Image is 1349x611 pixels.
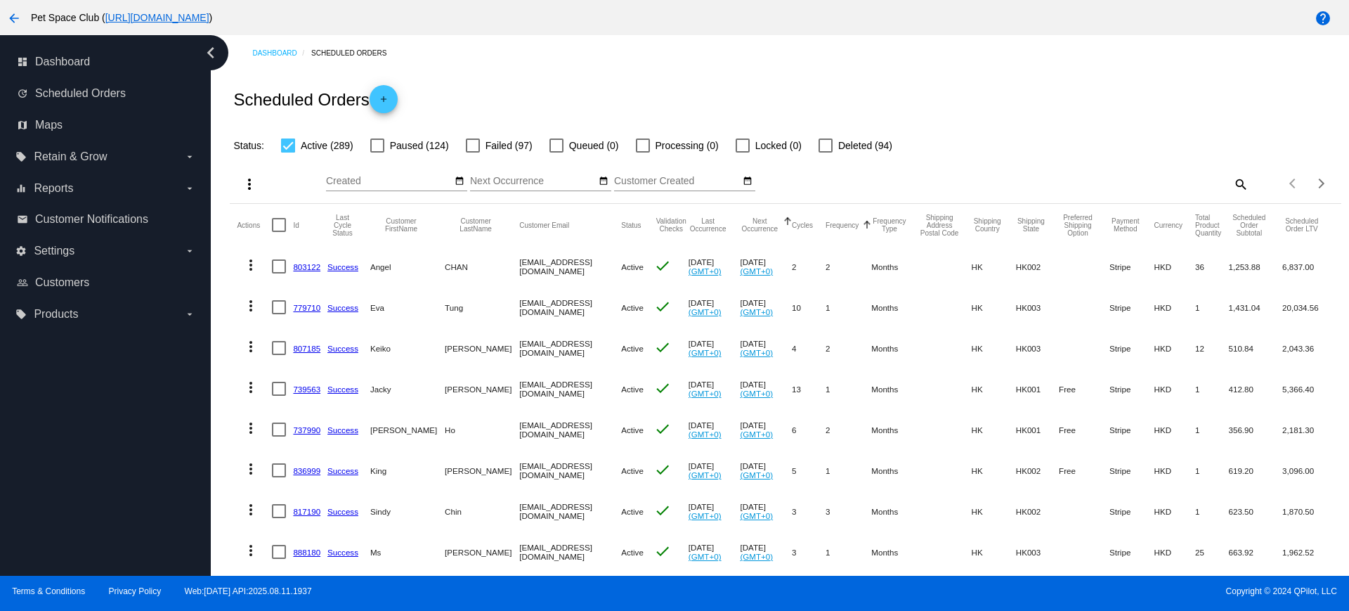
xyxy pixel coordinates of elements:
input: Created [326,176,452,187]
mat-cell: 5 [792,450,826,491]
span: Active [621,303,644,312]
mat-cell: [DATE] [689,287,741,328]
span: Active [621,385,644,394]
mat-cell: [DATE] [740,246,792,287]
a: 779710 [293,303,320,312]
mat-cell: HK003 [1016,328,1059,368]
i: dashboard [17,56,28,67]
mat-cell: [PERSON_NAME] [445,328,519,368]
mat-cell: 3 [792,532,826,572]
mat-cell: Free [1059,450,1109,491]
mat-cell: 510.84 [1229,328,1283,368]
a: people_outline Customers [17,271,195,294]
i: settings [15,245,27,257]
a: Success [327,466,358,475]
mat-cell: [EMAIL_ADDRESS][DOMAIN_NAME] [519,450,621,491]
mat-cell: 1 [826,532,871,572]
mat-cell: 6,837.00 [1282,246,1334,287]
mat-cell: HK [972,328,1016,368]
mat-cell: HK [972,450,1016,491]
button: Change sorting for Subtotal [1229,214,1270,237]
mat-header-cell: Total Product Quantity [1195,204,1228,246]
mat-cell: Months [871,287,920,328]
mat-icon: check [654,339,671,356]
mat-icon: help [1315,10,1331,27]
mat-cell: Stripe [1109,409,1154,450]
mat-cell: CHAN [445,246,519,287]
mat-icon: more_vert [242,379,259,396]
mat-cell: King [370,450,445,491]
mat-cell: [DATE] [689,409,741,450]
mat-cell: HKD [1154,328,1196,368]
span: Settings [34,245,74,257]
mat-cell: HK [972,532,1016,572]
a: Success [327,548,358,557]
mat-cell: 1 [1195,491,1228,532]
mat-cell: Months [871,491,920,532]
mat-cell: HKD [1154,246,1196,287]
span: Paused (124) [390,137,449,154]
mat-cell: [EMAIL_ADDRESS][DOMAIN_NAME] [519,532,621,572]
a: update Scheduled Orders [17,82,195,105]
mat-cell: HK002 [1016,450,1059,491]
mat-cell: [DATE] [689,450,741,491]
mat-cell: 663.92 [1229,532,1283,572]
a: 807185 [293,344,320,353]
mat-cell: 13 [792,368,826,409]
mat-icon: date_range [599,176,608,187]
mat-cell: Stripe [1109,450,1154,491]
mat-cell: Jacky [370,368,445,409]
mat-icon: more_vert [242,501,259,518]
mat-cell: 1 [1195,450,1228,491]
mat-cell: HK [972,368,1016,409]
span: Scheduled Orders [35,87,126,100]
mat-cell: 3 [826,491,871,532]
mat-icon: check [654,298,671,315]
mat-cell: HK [972,491,1016,532]
a: (GMT+0) [740,430,773,439]
i: arrow_drop_down [184,245,195,257]
button: Change sorting for Frequency [826,221,859,229]
a: 803122 [293,262,320,271]
mat-icon: arrow_back [6,10,22,27]
mat-cell: HK [972,246,1016,287]
mat-cell: Stripe [1109,246,1154,287]
a: (GMT+0) [689,470,722,480]
mat-cell: 1,253.88 [1229,246,1283,287]
mat-cell: Months [871,532,920,572]
mat-cell: 3 [792,491,826,532]
mat-cell: [EMAIL_ADDRESS][DOMAIN_NAME] [519,368,621,409]
mat-cell: 2 [826,246,871,287]
a: dashboard Dashboard [17,51,195,73]
mat-cell: 619.20 [1229,450,1283,491]
mat-icon: date_range [743,176,752,187]
a: Web:[DATE] API:2025.08.11.1937 [185,586,312,596]
i: map [17,120,28,131]
mat-cell: HK001 [1016,409,1059,450]
mat-icon: more_vert [242,542,259,559]
mat-cell: [DATE] [689,491,741,532]
a: Success [327,303,358,312]
mat-cell: 356.90 [1229,409,1283,450]
span: Customer Notifications [35,213,148,226]
span: Pet Space Club ( ) [31,12,212,23]
mat-cell: Tung [445,287,519,328]
span: Deleted (94) [838,137,892,154]
a: email Customer Notifications [17,208,195,231]
mat-cell: [EMAIL_ADDRESS][DOMAIN_NAME] [519,246,621,287]
mat-cell: HKD [1154,450,1196,491]
mat-cell: Months [871,450,920,491]
button: Change sorting for Cycles [792,221,813,229]
i: equalizer [15,183,27,194]
mat-cell: HK002 [1016,246,1059,287]
mat-cell: HKD [1154,491,1196,532]
button: Change sorting for ShippingState [1016,217,1046,233]
mat-cell: [DATE] [740,532,792,572]
mat-cell: 1,870.50 [1282,491,1334,532]
mat-cell: Keiko [370,328,445,368]
a: 817190 [293,507,320,516]
mat-icon: date_range [455,176,464,187]
mat-cell: [DATE] [740,409,792,450]
button: Change sorting for CurrencyIso [1154,221,1183,229]
mat-cell: 1 [1195,368,1228,409]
